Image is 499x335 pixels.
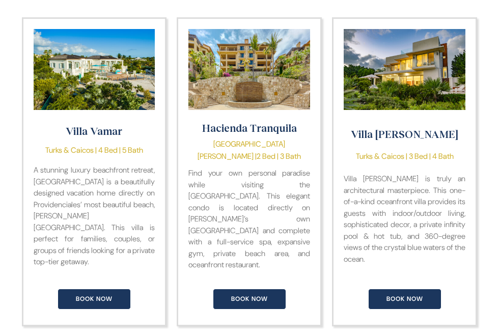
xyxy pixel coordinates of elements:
[386,295,423,303] span: Book Now
[341,126,468,142] p: Villa [PERSON_NAME]
[257,151,301,161] span: 2 Bed | 3 Bath
[198,139,285,161] span: [GEOGRAPHIC_DATA][PERSON_NAME] |
[188,167,310,271] p: Find your own personal paradise while visiting the [GEOGRAPHIC_DATA]. This elegant condo is locat...
[76,295,113,303] span: Book Now
[58,289,131,310] a: Book Now
[34,29,155,110] img: Beautiful luxury white house surrounded by green bushes and trees.
[45,145,143,155] span: Turks & Caicos | 4 Bed | 5 Bath
[186,120,313,135] p: Hacienda Tranquila
[368,289,441,310] a: Book Now
[344,173,465,265] p: Villa [PERSON_NAME] is truly an architectural masterpiece. This one-of-a-kind oceanfront villa pr...
[31,123,158,138] p: Villa Vamar
[356,151,454,161] span: Turks & Caicos | 3 Bed | 4 Bath
[34,164,155,268] p: A stunning luxury beachfront retreat, [GEOGRAPHIC_DATA] is a beautifully designed vacation home d...
[34,27,155,38] a: Villa Vamar
[231,295,268,303] span: Book Now
[213,289,286,310] a: Book Now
